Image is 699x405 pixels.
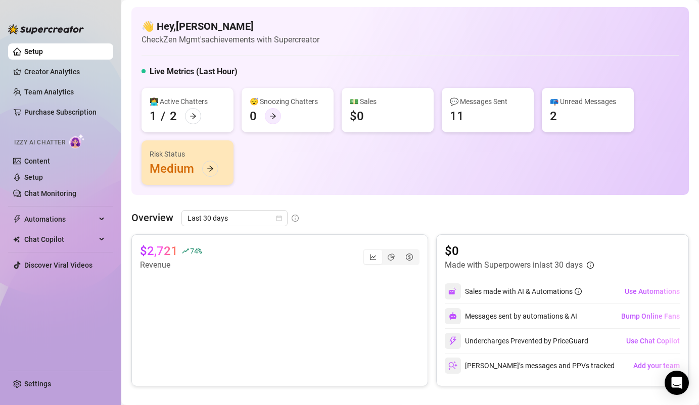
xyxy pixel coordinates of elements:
a: Setup [24,173,43,181]
div: [PERSON_NAME]’s messages and PPVs tracked [445,358,615,374]
div: Open Intercom Messenger [665,371,689,395]
div: Sales made with AI & Automations [465,286,582,297]
article: Overview [131,210,173,225]
span: calendar [276,215,282,221]
a: Content [24,157,50,165]
a: Team Analytics [24,88,74,96]
span: dollar-circle [406,254,413,261]
div: 1 [150,108,157,124]
div: Risk Status [150,148,225,160]
article: Check Zen Mgmt's achievements with Supercreator [142,33,319,46]
a: Discover Viral Videos [24,261,92,269]
div: 0 [250,108,257,124]
article: $2,721 [140,243,178,259]
div: segmented control [363,249,420,265]
a: Setup [24,47,43,56]
div: $0 [350,108,364,124]
h4: 👋 Hey, [PERSON_NAME] [142,19,319,33]
div: 💵 Sales [350,96,426,107]
span: info-circle [575,288,582,295]
article: Made with Superpowers in last 30 days [445,259,583,271]
img: AI Chatter [69,134,85,148]
div: 2 [550,108,557,124]
span: line-chart [369,254,377,261]
div: 👩‍💻 Active Chatters [150,96,225,107]
img: svg%3e [449,312,457,320]
span: info-circle [292,215,299,222]
img: svg%3e [448,287,457,296]
span: arrow-right [269,113,276,120]
span: info-circle [587,262,594,269]
article: $0 [445,243,594,259]
div: 2 [170,108,177,124]
img: svg%3e [448,336,457,345]
a: Settings [24,380,51,388]
span: arrow-right [207,165,214,172]
span: Bump Online Fans [621,312,680,320]
span: Last 30 days [188,211,282,226]
button: Add your team [633,358,680,374]
img: logo-BBDzfeDw.svg [8,24,84,34]
img: Chat Copilot [13,236,20,243]
span: arrow-right [190,113,197,120]
span: pie-chart [388,254,395,261]
div: Messages sent by automations & AI [445,308,577,324]
span: Use Automations [625,287,680,295]
article: Revenue [140,259,202,271]
h5: Live Metrics (Last Hour) [150,66,238,78]
button: Use Automations [624,283,680,299]
button: Bump Online Fans [621,308,680,324]
span: thunderbolt [13,215,21,223]
div: 11 [450,108,464,124]
div: 💬 Messages Sent [450,96,526,107]
a: Chat Monitoring [24,189,76,197]
span: Automations [24,211,96,227]
span: Chat Copilot [24,231,96,247]
span: Use Chat Copilot [626,337,680,345]
button: Use Chat Copilot [626,333,680,349]
img: svg%3e [448,361,457,370]
span: rise [182,247,189,255]
span: Add your team [633,362,680,370]
div: 😴 Snoozing Chatters [250,96,325,107]
span: 74 % [190,246,202,256]
a: Creator Analytics [24,64,105,80]
div: 📪 Unread Messages [550,96,626,107]
a: Purchase Subscription [24,108,97,116]
div: Undercharges Prevented by PriceGuard [445,333,588,349]
span: Izzy AI Chatter [14,138,65,147]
